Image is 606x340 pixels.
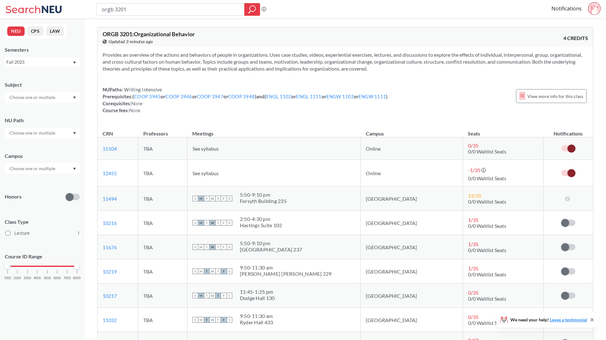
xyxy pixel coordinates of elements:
[227,196,232,201] span: S
[326,94,354,99] a: ENGW 1102
[221,244,227,250] span: F
[227,244,232,250] span: S
[193,293,198,298] span: S
[5,117,80,124] div: NU Path
[5,229,80,237] label: Lecture
[6,165,59,172] input: Choose one or multiple
[248,5,256,14] svg: magnifying glass
[138,124,187,137] th: Professors
[5,57,80,67] div: Fall 2025Dropdown arrow
[109,38,153,45] span: Updated 3 minutes ago
[5,163,80,174] div: Dropdown arrow
[165,94,192,99] a: COOP 3946
[550,317,587,322] a: Leave a testimonial
[53,276,61,280] span: 6000
[193,244,198,250] span: S
[463,124,543,137] th: Seats
[468,217,478,223] span: 1 / 35
[361,308,463,332] td: [GEOGRAPHIC_DATA]
[468,148,506,154] span: 0/0 Waitlist Seats
[193,220,198,226] span: S
[193,146,219,152] span: See syllabus
[6,129,59,137] input: Choose one or multiple
[468,290,478,296] span: 0 / 35
[228,94,255,99] a: COOP 3948
[240,295,275,301] div: Dodge Hall 130
[138,235,187,259] td: TBA
[204,244,210,250] span: T
[73,132,76,135] svg: Dropdown arrow
[46,26,64,36] button: LAW
[210,244,215,250] span: W
[14,276,21,280] span: 2000
[138,160,187,187] td: TBA
[468,167,480,173] span: -1 / 35
[210,220,215,226] span: W
[244,3,260,16] div: magnifying glass
[361,124,463,137] th: Campus
[198,244,204,250] span: M
[240,216,282,222] div: 2:50 - 4:30 pm
[361,211,463,235] td: [GEOGRAPHIC_DATA]
[544,124,593,137] th: Notifications
[468,193,481,199] span: 12 / 35
[198,196,204,201] span: M
[134,94,161,99] a: COOP 3945
[198,220,204,226] span: M
[210,293,215,298] span: W
[138,308,187,332] td: TBA
[138,211,187,235] td: TBA
[24,276,31,280] span: 3000
[361,137,463,160] td: Online
[204,196,210,201] span: T
[73,61,76,64] svg: Dropdown arrow
[227,293,232,298] span: S
[361,259,463,284] td: [GEOGRAPHIC_DATA]
[138,259,187,284] td: TBA
[468,223,506,229] span: 0/0 Waitlist Seats
[103,51,588,72] section: Provides an overview of the actions and behaviors of people in organizations. Uses case studies, ...
[240,246,302,253] div: [GEOGRAPHIC_DATA] 237
[44,276,51,280] span: 5000
[103,293,117,299] a: 10217
[204,220,210,226] span: T
[193,268,198,274] span: S
[240,192,287,198] div: 5:50 - 9:10 pm
[7,26,25,36] button: NEU
[193,170,219,176] span: See syllabus
[221,268,227,274] span: F
[5,46,80,53] div: Semesters
[204,268,210,274] span: T
[468,142,478,148] span: 0 / 35
[33,276,41,280] span: 4000
[73,168,76,170] svg: Dropdown arrow
[27,26,44,36] button: CPS
[468,320,506,326] span: 0/0 Waitlist Seats
[123,87,162,92] span: Writing Intensive
[468,247,506,253] span: 0/0 Waitlist Seats
[227,220,232,226] span: S
[198,268,204,274] span: M
[359,94,386,99] a: ENGW 1111
[101,4,240,15] input: Class, professor, course number, "phrase"
[551,5,582,12] a: Notifications
[468,241,478,247] span: 1 / 35
[63,276,71,280] span: 7000
[468,296,506,302] span: 0/0 Waitlist Seats
[215,244,221,250] span: T
[215,317,221,323] span: T
[138,187,187,211] td: TBA
[221,220,227,226] span: F
[527,92,583,100] span: View more info for this class
[4,276,11,280] span: 1000
[138,284,187,308] td: TBA
[361,160,463,187] td: Online
[138,137,187,160] td: TBA
[5,193,21,200] p: Honors
[5,153,80,159] div: Campus
[361,187,463,211] td: [GEOGRAPHIC_DATA]
[215,220,221,226] span: T
[215,196,221,201] span: T
[198,317,204,323] span: M
[193,317,198,323] span: S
